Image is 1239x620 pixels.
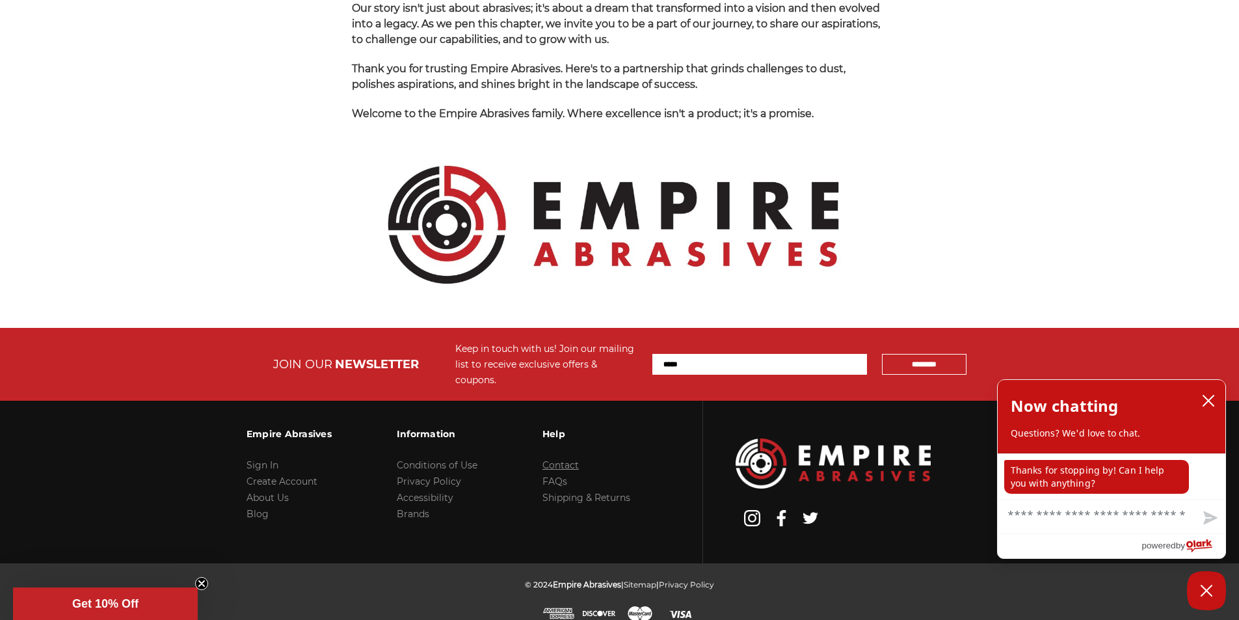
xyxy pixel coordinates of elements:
span: Welcome to the Empire Abrasives family. Where excellence isn't a product; it's a promise. [352,107,814,120]
button: close chatbox [1198,391,1219,411]
a: Brands [397,508,429,520]
a: Accessibility [397,492,453,504]
a: Powered by Olark [1141,534,1225,558]
span: JOIN OUR [273,357,332,371]
a: Privacy Policy [397,476,461,487]
span: Our story isn't just about abrasives; it's about a dream that transformed into a vision and then ... [352,2,880,46]
a: Contact [542,459,579,471]
a: Sitemap [624,580,656,589]
span: Empire Abrasives [553,580,621,589]
img: Empire Abrasives Logo Image [736,438,931,489]
span: by [1176,537,1185,554]
p: © 2024 | | [525,576,714,593]
h3: Help [542,420,630,448]
a: Privacy Policy [659,580,714,589]
span: powered [1141,537,1175,554]
span: NEWSLETTER [335,357,419,371]
span: Get 10% Off [72,597,139,610]
a: Shipping & Returns [542,492,630,504]
h3: Empire Abrasives [246,420,332,448]
div: chat [998,453,1225,499]
div: Keep in touch with us! Join our mailing list to receive exclusive offers & coupons. [455,341,639,388]
p: Thanks for stopping by! Can I help you with anything? [1004,460,1189,494]
a: Sign In [246,459,278,471]
a: Conditions of Use [397,459,477,471]
button: Close teaser [195,577,208,590]
a: Create Account [246,476,317,487]
h2: Now chatting [1011,393,1118,419]
a: FAQs [542,476,567,487]
h3: Information [397,420,477,448]
button: Close Chatbox [1187,571,1226,610]
span: Thank you for trusting Empire Abrasives. Here's to a partnership that grinds challenges to dust, ... [352,62,846,90]
a: About Us [246,492,289,504]
img: Empire Abrasives Official Logo - Premium Quality Abrasives Supplier [352,135,875,314]
button: Send message [1193,504,1225,533]
a: Blog [246,508,269,520]
p: Questions? We'd love to chat. [1011,427,1212,440]
div: olark chatbox [997,379,1226,559]
div: Get 10% OffClose teaser [13,587,198,620]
